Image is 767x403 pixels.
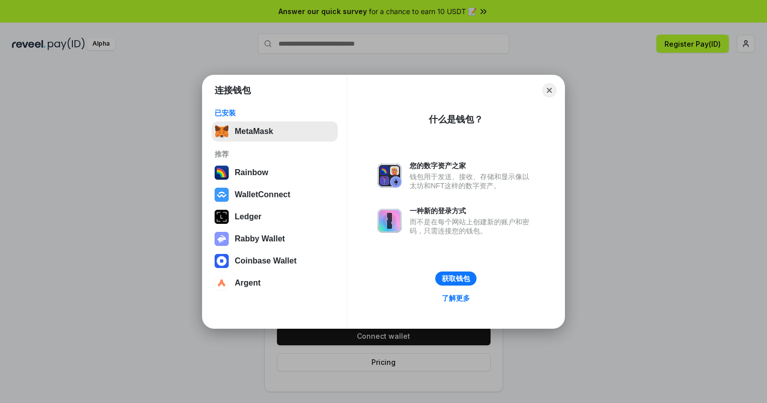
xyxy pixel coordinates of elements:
img: svg+xml,%3Csvg%20xmlns%3D%22http%3A%2F%2Fwww.w3.org%2F2000%2Fsvg%22%20fill%3D%22none%22%20viewBox... [377,209,402,233]
img: svg+xml,%3Csvg%20fill%3D%22none%22%20height%3D%2233%22%20viewBox%3D%220%200%2035%2033%22%20width%... [215,124,229,139]
img: svg+xml,%3Csvg%20width%3D%22120%22%20height%3D%22120%22%20viewBox%3D%220%200%20120%20120%22%20fil... [215,166,229,180]
button: 获取钱包 [435,272,476,286]
button: Ledger [212,207,338,227]
img: svg+xml,%3Csvg%20width%3D%2228%22%20height%3D%2228%22%20viewBox%3D%220%200%2028%2028%22%20fill%3D... [215,188,229,202]
div: Coinbase Wallet [235,256,297,265]
button: Coinbase Wallet [212,251,338,271]
div: 什么是钱包？ [429,113,483,125]
button: Argent [212,273,338,293]
div: 了解更多 [442,294,470,303]
button: Rainbow [212,163,338,183]
div: MetaMask [235,127,273,136]
div: 已安装 [215,108,335,117]
img: svg+xml,%3Csvg%20width%3D%2228%22%20height%3D%2228%22%20viewBox%3D%220%200%2028%2028%22%20fill%3D... [215,276,229,290]
img: svg+xml,%3Csvg%20width%3D%2228%22%20height%3D%2228%22%20viewBox%3D%220%200%2028%2028%22%20fill%3D... [215,254,229,268]
button: Rabby Wallet [212,229,338,249]
div: 推荐 [215,150,335,159]
button: Close [542,83,556,97]
button: WalletConnect [212,185,338,205]
div: 您的数字资产之家 [410,161,534,170]
div: Rabby Wallet [235,234,285,243]
div: 一种新的登录方式 [410,206,534,215]
h1: 连接钱包 [215,84,251,96]
div: WalletConnect [235,190,291,199]
div: 而不是在每个网站上创建新的账户和密码，只需连接您的钱包。 [410,217,534,235]
img: svg+xml,%3Csvg%20xmlns%3D%22http%3A%2F%2Fwww.w3.org%2F2000%2Fsvg%22%20width%3D%2228%22%20height%3... [215,210,229,224]
div: 钱包用于发送、接收、存储和显示像以太坊和NFT这样的数字资产。 [410,172,534,190]
div: Ledger [235,212,261,221]
button: MetaMask [212,121,338,142]
img: svg+xml,%3Csvg%20xmlns%3D%22http%3A%2F%2Fwww.w3.org%2F2000%2Fsvg%22%20fill%3D%22none%22%20viewBox... [377,164,402,188]
a: 了解更多 [436,292,476,305]
div: Rainbow [235,168,268,177]
div: 获取钱包 [442,274,470,283]
img: svg+xml,%3Csvg%20xmlns%3D%22http%3A%2F%2Fwww.w3.org%2F2000%2Fsvg%22%20fill%3D%22none%22%20viewBox... [215,232,229,246]
div: Argent [235,279,261,288]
